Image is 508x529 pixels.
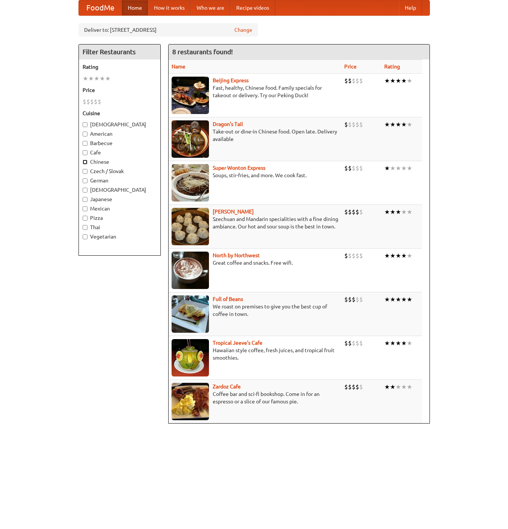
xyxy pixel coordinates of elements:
[172,303,339,318] p: We roast on premises to give you the best cup of coffee in town.
[390,339,395,347] li: ★
[83,98,86,106] li: $
[407,339,412,347] li: ★
[344,295,348,304] li: $
[395,252,401,260] li: ★
[172,48,233,55] ng-pluralize: 8 restaurants found!
[83,110,157,117] h5: Cuisine
[352,339,355,347] li: $
[407,252,412,260] li: ★
[407,77,412,85] li: ★
[79,44,160,59] h4: Filter Restaurants
[83,86,157,94] h5: Price
[359,120,363,129] li: $
[395,295,401,304] li: ★
[355,252,359,260] li: $
[390,164,395,172] li: ★
[172,215,339,230] p: Szechuan and Mandarin specialities with a fine dining ambiance. Our hot and sour soup is the best...
[348,295,352,304] li: $
[359,339,363,347] li: $
[384,64,400,70] a: Rating
[83,186,157,194] label: [DEMOGRAPHIC_DATA]
[395,339,401,347] li: ★
[83,121,157,128] label: [DEMOGRAPHIC_DATA]
[384,339,390,347] li: ★
[395,164,401,172] li: ★
[344,252,348,260] li: $
[352,252,355,260] li: $
[172,164,209,202] img: superwonton.jpg
[172,347,339,362] p: Hawaiian style coffee, fresh juices, and tropical fruit smoothies.
[83,169,87,174] input: Czech / Slovak
[348,77,352,85] li: $
[395,120,401,129] li: ★
[191,0,230,15] a: Who we are
[359,77,363,85] li: $
[83,160,87,164] input: Chinese
[355,295,359,304] li: $
[384,383,390,391] li: ★
[148,0,191,15] a: How it works
[83,225,87,230] input: Thai
[83,167,157,175] label: Czech / Slovak
[395,77,401,85] li: ★
[390,120,395,129] li: ★
[83,139,157,147] label: Barbecue
[83,177,157,184] label: German
[83,158,157,166] label: Chinese
[407,164,412,172] li: ★
[83,196,157,203] label: Japanese
[401,208,407,216] li: ★
[344,383,348,391] li: $
[352,77,355,85] li: $
[213,209,254,215] a: [PERSON_NAME]
[213,384,241,390] b: Zardoz Cafe
[83,149,157,156] label: Cafe
[359,383,363,391] li: $
[407,383,412,391] li: ★
[78,23,258,37] div: Deliver to: [STREET_ADDRESS]
[359,252,363,260] li: $
[172,77,209,114] img: beijing.jpg
[390,383,395,391] li: ★
[213,340,262,346] a: Tropical Jeeve's Cafe
[86,98,90,106] li: $
[355,208,359,216] li: $
[390,208,395,216] li: ★
[99,74,105,83] li: ★
[359,295,363,304] li: $
[83,233,157,240] label: Vegetarian
[401,295,407,304] li: ★
[401,120,407,129] li: ★
[355,77,359,85] li: $
[401,164,407,172] li: ★
[122,0,148,15] a: Home
[83,206,87,211] input: Mexican
[172,172,339,179] p: Soups, stir-fries, and more. We cook fast.
[407,295,412,304] li: ★
[344,64,357,70] a: Price
[213,252,260,258] a: North by Northwest
[94,74,99,83] li: ★
[344,120,348,129] li: $
[213,121,243,127] a: Dragon's Tail
[401,339,407,347] li: ★
[88,74,94,83] li: ★
[234,26,252,34] a: Change
[83,141,87,146] input: Barbecue
[395,383,401,391] li: ★
[344,77,348,85] li: $
[390,77,395,85] li: ★
[384,77,390,85] li: ★
[83,122,87,127] input: [DEMOGRAPHIC_DATA]
[213,165,265,171] b: Super Wonton Express
[384,208,390,216] li: ★
[105,74,111,83] li: ★
[83,178,87,183] input: German
[352,120,355,129] li: $
[213,77,249,83] a: Beijing Express
[352,295,355,304] li: $
[348,252,352,260] li: $
[355,164,359,172] li: $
